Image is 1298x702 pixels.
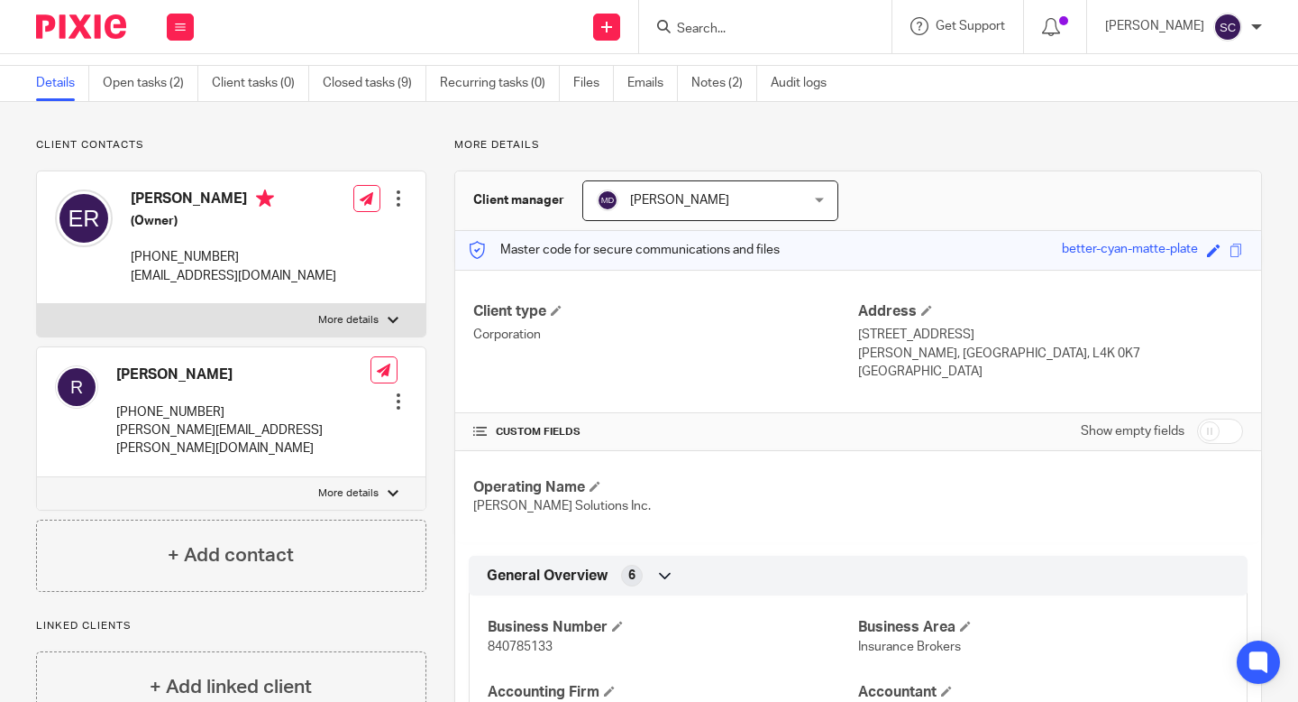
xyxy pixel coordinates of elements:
[168,541,294,569] h4: + Add contact
[55,189,113,247] img: svg%3E
[55,365,98,409] img: svg%3E
[691,66,757,101] a: Notes (2)
[675,22,837,38] input: Search
[473,478,858,497] h4: Operating Name
[256,189,274,208] i: Primary
[1105,17,1204,35] p: [PERSON_NAME]
[771,66,840,101] a: Audit logs
[454,138,1262,152] p: More details
[131,212,336,230] h5: (Owner)
[36,14,126,39] img: Pixie
[323,66,426,101] a: Closed tasks (9)
[1081,422,1184,440] label: Show empty fields
[473,326,858,344] p: Corporation
[131,248,336,266] p: [PHONE_NUMBER]
[858,345,1243,363] p: [PERSON_NAME], [GEOGRAPHIC_DATA], L4K 0K7
[131,189,336,212] h4: [PERSON_NAME]
[473,425,858,439] h4: CUSTOM FIELDS
[116,365,370,384] h4: [PERSON_NAME]
[858,683,1229,702] h4: Accountant
[318,486,379,501] p: More details
[473,302,858,321] h4: Client type
[212,66,309,101] a: Client tasks (0)
[630,194,729,207] span: [PERSON_NAME]
[858,302,1243,321] h4: Address
[473,500,651,513] span: [PERSON_NAME] Solutions Inc.
[318,313,379,328] p: More details
[36,66,89,101] a: Details
[936,20,1005,32] span: Get Support
[36,138,426,152] p: Client contacts
[440,66,560,101] a: Recurring tasks (0)
[473,191,564,209] h3: Client manager
[488,683,858,702] h4: Accounting Firm
[469,241,780,259] p: Master code for secure communications and files
[628,567,635,585] span: 6
[858,363,1243,381] p: [GEOGRAPHIC_DATA]
[116,403,370,421] p: [PHONE_NUMBER]
[858,641,961,653] span: Insurance Brokers
[150,673,312,701] h4: + Add linked client
[858,326,1243,344] p: [STREET_ADDRESS]
[36,619,426,633] p: Linked clients
[116,421,370,458] p: [PERSON_NAME][EMAIL_ADDRESS][PERSON_NAME][DOMAIN_NAME]
[573,66,614,101] a: Files
[627,66,678,101] a: Emails
[858,618,1229,637] h4: Business Area
[487,567,608,586] span: General Overview
[103,66,198,101] a: Open tasks (2)
[597,189,618,211] img: svg%3E
[131,267,336,285] p: [EMAIL_ADDRESS][DOMAIN_NAME]
[1213,13,1242,42] img: svg%3E
[488,618,858,637] h4: Business Number
[1062,240,1198,261] div: better-cyan-matte-plate
[488,641,553,653] span: 840785133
